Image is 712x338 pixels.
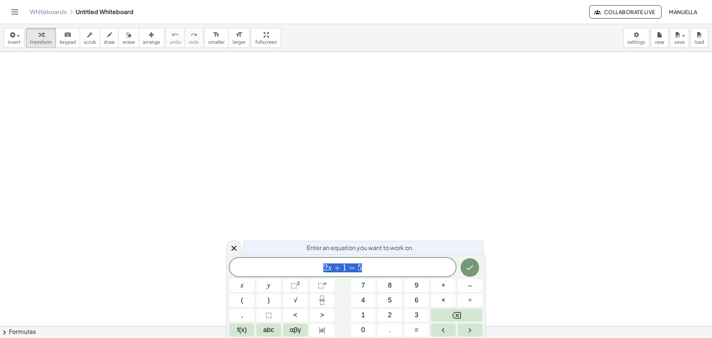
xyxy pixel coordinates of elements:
span: Collaborate Live [596,9,655,15]
span: ) [268,295,270,305]
button: , [230,309,254,322]
span: < [293,310,297,320]
span: – [468,280,472,291]
span: 8 [388,280,392,291]
span: > [320,310,324,320]
span: draw [104,40,115,45]
sup: n [324,280,327,286]
span: x [241,280,244,291]
button: Backspace [431,309,482,322]
button: ) [256,294,281,307]
span: 5 [357,263,362,272]
button: Divide [458,294,482,307]
button: Fraction [310,294,334,307]
button: Greek alphabet [283,324,308,337]
button: scrub [80,28,100,48]
button: keyboardkeypad [56,28,80,48]
span: × [441,295,445,305]
span: redo [189,40,199,45]
sup: 2 [297,280,300,286]
span: ⬚ [291,282,297,289]
button: ( [230,294,254,307]
button: redoredo [185,28,203,48]
span: fullscreen [255,40,277,45]
button: x [230,279,254,292]
button: draw [100,28,119,48]
button: Alphabet [256,324,281,337]
span: smaller [208,40,225,45]
button: load [690,28,708,48]
var: x [328,263,332,272]
button: Minus [458,279,482,292]
span: + [332,263,343,272]
span: larger [233,40,245,45]
span: . [389,325,391,335]
button: 4 [351,294,376,307]
span: = [415,325,419,335]
span: ⬚ [266,310,272,320]
i: undo [172,30,179,39]
button: transform [26,28,56,48]
button: Equals [404,324,429,337]
button: Greater than [310,309,334,322]
button: 6 [404,294,429,307]
button: Placeholder [256,309,281,322]
i: redo [190,30,197,39]
button: Manuella [663,5,703,19]
i: keyboard [64,30,71,39]
span: 1 [342,263,347,272]
span: √ [294,295,297,305]
span: 6 [415,295,418,305]
button: 0 [351,324,376,337]
button: Plus [431,279,456,292]
button: Collaborate Live [589,5,661,19]
span: , [241,310,243,320]
span: | [319,326,321,334]
span: Manuella [669,9,697,15]
button: Left arrow [431,324,456,337]
span: transform [30,40,52,45]
button: 8 [378,279,402,292]
span: erase [122,40,135,45]
button: save [670,28,689,48]
button: 5 [378,294,402,307]
button: Less than [283,309,308,322]
i: format_size [235,30,243,39]
button: Toggle navigation [9,6,21,18]
button: format_sizelarger [228,28,250,48]
span: new [655,40,664,45]
span: settings [627,40,645,45]
button: new [651,28,669,48]
button: fullscreen [251,28,281,48]
i: format_size [213,30,220,39]
span: 3 [415,310,418,320]
span: keypad [60,40,76,45]
button: Absolute value [310,324,334,337]
button: arrange [139,28,164,48]
button: Done [461,258,479,277]
span: ÷ [468,295,472,305]
span: 9 [415,280,418,291]
button: erase [118,28,139,48]
span: load [695,40,704,45]
button: . [378,324,402,337]
span: 2 [388,310,392,320]
button: Functions [230,324,254,337]
a: Whiteboards [30,8,67,16]
span: undo [170,40,181,45]
button: settings [623,28,649,48]
span: 7 [361,280,365,291]
span: 5 [388,295,392,305]
button: Squared [283,279,308,292]
span: 1 [361,310,365,320]
span: + [441,280,445,291]
button: 9 [404,279,429,292]
span: arrange [143,40,160,45]
span: a [319,325,325,335]
span: 0 [361,325,365,335]
span: save [674,40,685,45]
span: insert [8,40,20,45]
button: insert [4,28,24,48]
span: ⬚ [318,282,324,289]
button: 3 [404,309,429,322]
